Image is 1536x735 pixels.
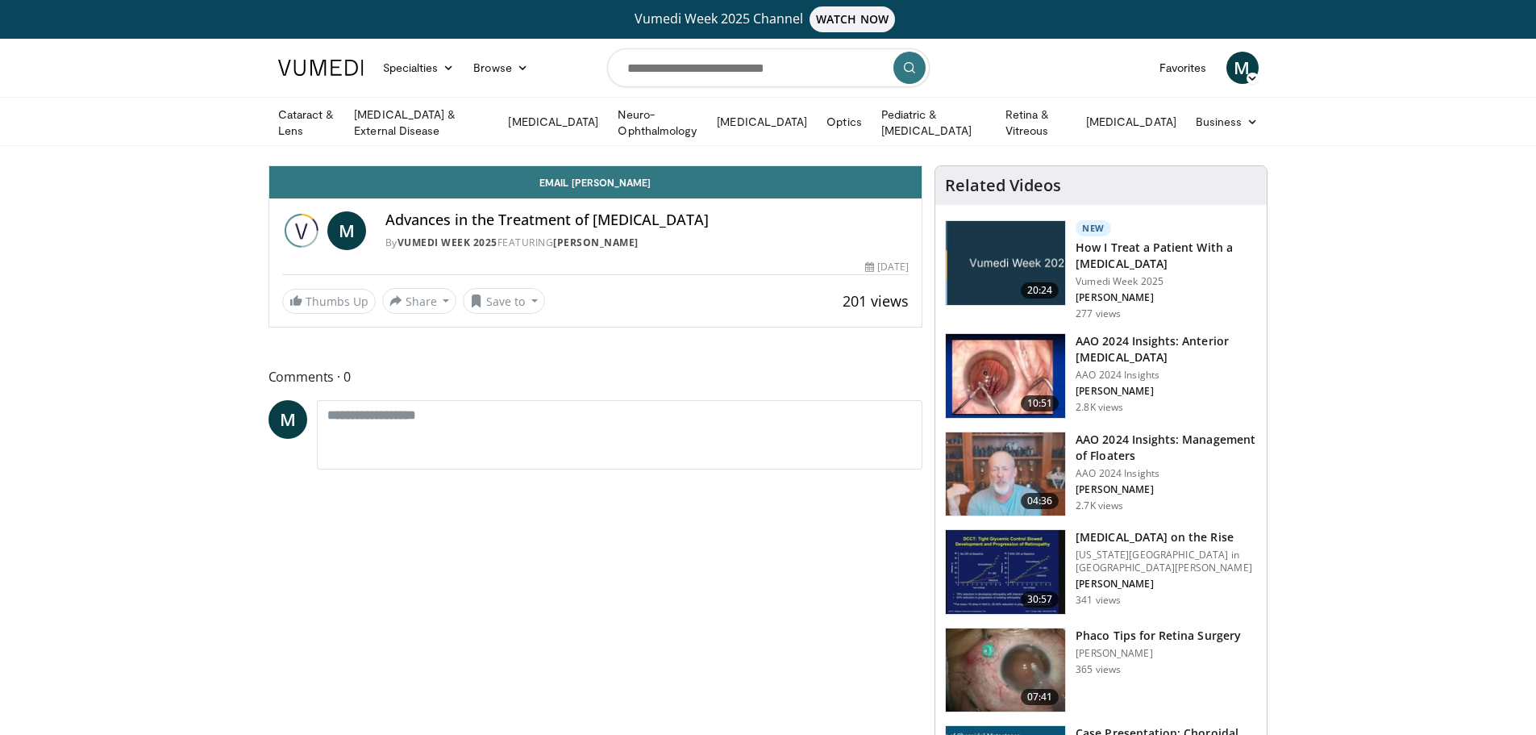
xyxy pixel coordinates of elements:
span: 04:36 [1021,493,1059,509]
a: Neuro-Ophthalmology [608,106,707,139]
a: 10:51 AAO 2024 Insights: Anterior [MEDICAL_DATA] AAO 2024 Insights [PERSON_NAME] 2.8K views [945,333,1257,419]
a: Browse [464,52,538,84]
p: Vumedi Week 2025 [1076,275,1257,288]
input: Search topics, interventions [607,48,930,87]
p: [US_STATE][GEOGRAPHIC_DATA] in [GEOGRAPHIC_DATA][PERSON_NAME] [1076,549,1257,574]
img: fd942f01-32bb-45af-b226-b96b538a46e6.150x105_q85_crop-smart_upscale.jpg [946,334,1065,418]
a: 04:36 AAO 2024 Insights: Management of Floaters AAO 2024 Insights [PERSON_NAME] 2.7K views [945,432,1257,517]
a: 20:24 New How I Treat a Patient With a [MEDICAL_DATA] Vumedi Week 2025 [PERSON_NAME] 277 views [945,220,1257,320]
p: AAO 2024 Insights [1076,467,1257,480]
p: [PERSON_NAME] [1076,483,1257,496]
a: Optics [817,106,871,138]
div: [DATE] [865,260,909,274]
img: 2b0bc81e-4ab6-4ab1-8b29-1f6153f15110.150x105_q85_crop-smart_upscale.jpg [946,629,1065,712]
a: Email [PERSON_NAME] [269,166,922,198]
span: 07:41 [1021,689,1059,705]
img: VuMedi Logo [278,60,364,76]
a: [PERSON_NAME] [553,236,639,249]
p: 2.7K views [1076,499,1123,512]
h4: Advances in the Treatment of [MEDICAL_DATA] [385,211,910,229]
span: 30:57 [1021,591,1059,608]
p: New [1076,220,1111,236]
a: M [268,400,307,439]
h3: How I Treat a Patient With a [MEDICAL_DATA] [1076,240,1257,272]
span: 201 views [843,291,909,311]
span: 20:24 [1021,282,1059,299]
img: 4ce8c11a-29c2-4c44-a801-4e6d49003971.150x105_q85_crop-smart_upscale.jpg [946,530,1065,614]
a: [MEDICAL_DATA] [498,106,608,138]
a: Vumedi Week 2025 [398,236,497,249]
p: 2.8K views [1076,401,1123,414]
a: Retina & Vitreous [996,106,1076,139]
button: Save to [463,288,545,314]
a: Specialties [373,52,464,84]
span: WATCH NOW [810,6,895,32]
h3: [MEDICAL_DATA] on the Rise [1076,529,1257,545]
p: [PERSON_NAME] [1076,578,1257,591]
a: 07:41 Phaco Tips for Retina Surgery [PERSON_NAME] 365 views [945,628,1257,713]
a: Cataract & Lens [268,106,345,139]
a: Favorites [1150,52,1217,84]
a: Vumedi Week 2025 ChannelWATCH NOW [281,6,1256,32]
a: M [327,211,366,250]
p: [PERSON_NAME] [1076,647,1241,660]
a: Business [1186,106,1268,138]
h3: AAO 2024 Insights: Anterior [MEDICAL_DATA] [1076,333,1257,365]
p: [PERSON_NAME] [1076,385,1257,398]
span: Comments 0 [268,366,923,387]
h4: Related Videos [945,176,1061,195]
a: Pediatric & [MEDICAL_DATA] [872,106,996,139]
a: [MEDICAL_DATA] & External Disease [344,106,498,139]
a: [MEDICAL_DATA] [707,106,817,138]
img: 8e655e61-78ac-4b3e-a4e7-f43113671c25.150x105_q85_crop-smart_upscale.jpg [946,432,1065,516]
h3: AAO 2024 Insights: Management of Floaters [1076,432,1257,464]
a: M [1226,52,1259,84]
a: [MEDICAL_DATA] [1076,106,1186,138]
h3: Phaco Tips for Retina Surgery [1076,628,1241,644]
p: 365 views [1076,663,1121,676]
p: AAO 2024 Insights [1076,369,1257,382]
a: 30:57 [MEDICAL_DATA] on the Rise [US_STATE][GEOGRAPHIC_DATA] in [GEOGRAPHIC_DATA][PERSON_NAME] [P... [945,529,1257,615]
div: By FEATURING [385,236,910,250]
img: Vumedi Week 2025 [282,211,321,250]
button: Share [382,288,457,314]
p: [PERSON_NAME] [1076,291,1257,304]
p: 341 views [1076,594,1121,607]
img: 02d29458-18ce-4e7f-be78-7423ab9bdffd.jpg.150x105_q85_crop-smart_upscale.jpg [946,221,1065,305]
a: Thumbs Up [282,289,376,314]
p: 277 views [1076,307,1121,320]
span: 10:51 [1021,395,1059,411]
